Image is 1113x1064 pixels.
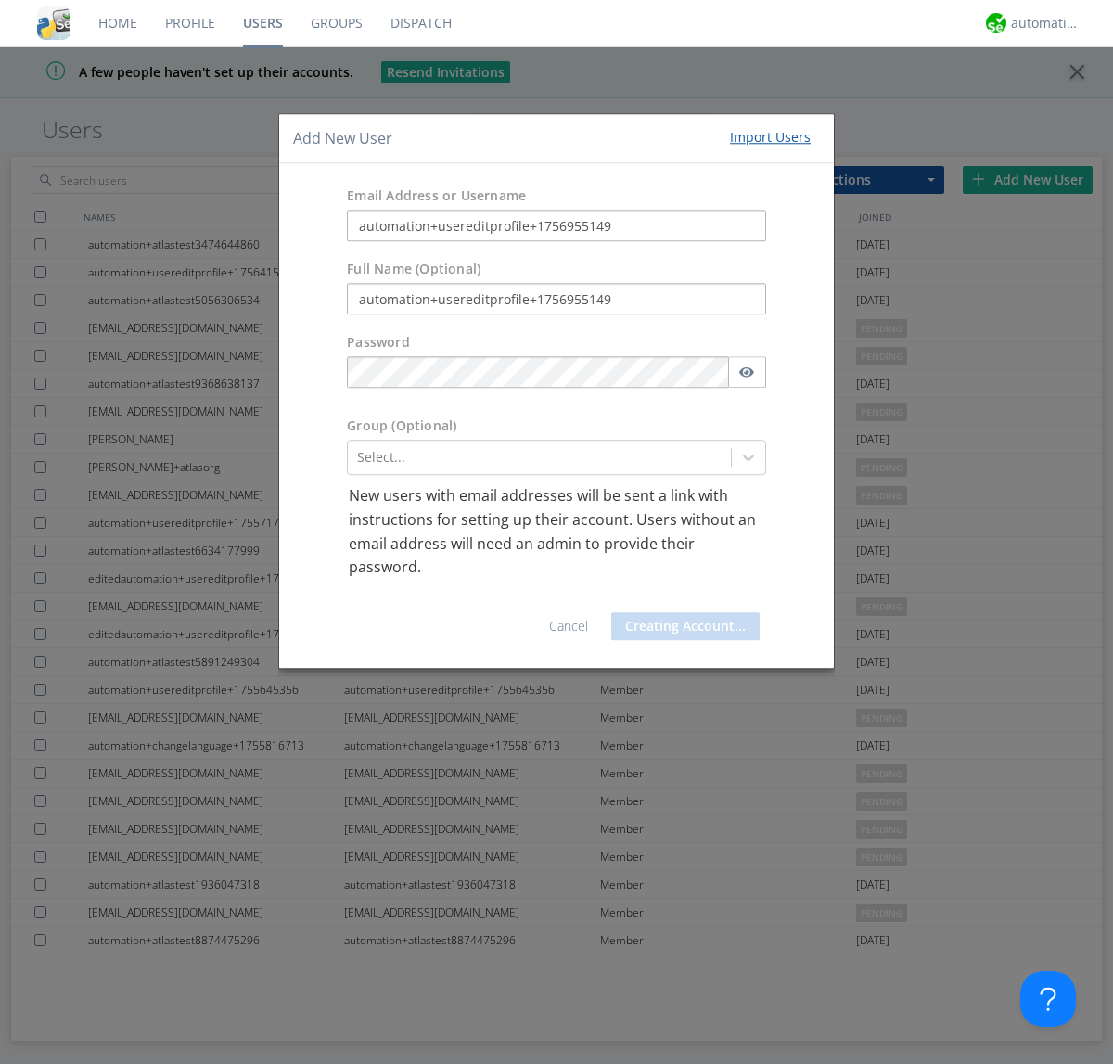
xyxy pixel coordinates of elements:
[1011,14,1081,32] div: automation+atlas
[293,128,392,149] h4: Add New User
[986,13,1006,33] img: d2d01cd9b4174d08988066c6d424eccd
[347,284,766,315] input: Julie Appleseed
[611,612,760,640] button: Creating Account...
[347,334,410,353] label: Password
[347,211,766,242] input: e.g. email@address.com, Housekeeping1
[347,187,526,206] label: Email Address or Username
[730,128,811,147] div: Import Users
[347,261,480,279] label: Full Name (Optional)
[349,485,764,580] p: New users with email addresses will be sent a link with instructions for setting up their account...
[549,617,588,635] a: Cancel
[37,6,70,40] img: cddb5a64eb264b2086981ab96f4c1ba7
[347,417,456,436] label: Group (Optional)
